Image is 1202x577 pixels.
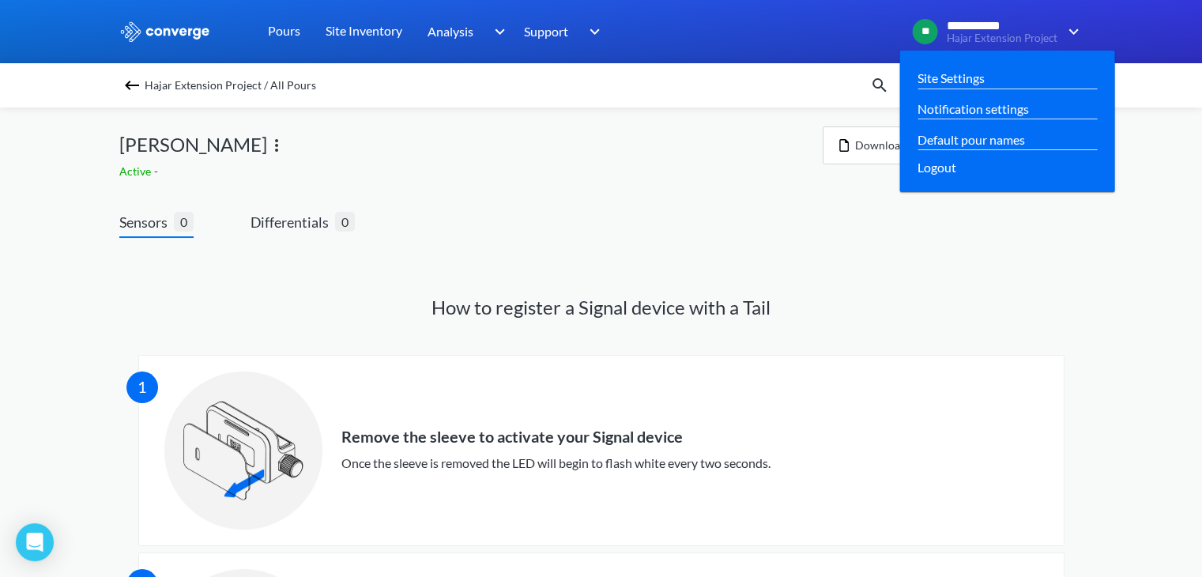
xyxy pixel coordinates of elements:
img: backspace.svg [122,76,141,95]
div: Open Intercom Messenger [16,523,54,561]
span: Hajar Extension Project [947,32,1058,44]
a: Site Settings [918,68,985,88]
div: 1 [126,371,158,403]
span: Support [524,21,568,41]
a: Notification settings [918,99,1029,119]
span: Analysis [428,21,473,41]
div: Once the sleeve is removed the LED will begin to flash white every two seconds. [341,453,771,473]
img: downArrow.svg [1058,22,1083,41]
span: Differentials [251,211,335,233]
span: Logout [918,157,956,177]
span: Hajar Extension Project / All Pours [145,74,316,96]
button: Download report [823,126,957,164]
span: 0 [335,212,355,232]
span: 0 [174,212,194,232]
img: more.svg [267,136,286,155]
img: icon-file.svg [839,139,849,152]
a: Default pour names [918,130,1025,149]
img: 1-signal-sleeve-removal-info@3x.png [164,371,322,530]
img: logo_ewhite.svg [119,21,211,42]
span: Active [119,164,154,178]
span: Sensors [119,211,174,233]
span: [PERSON_NAME] [119,130,267,160]
img: downArrow.svg [484,22,509,41]
img: icon-search.svg [870,76,889,95]
div: Remove the sleeve to activate your Signal device [341,428,771,447]
span: - [154,164,161,178]
h1: How to register a Signal device with a Tail [119,295,1083,320]
img: downArrow.svg [579,22,605,41]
